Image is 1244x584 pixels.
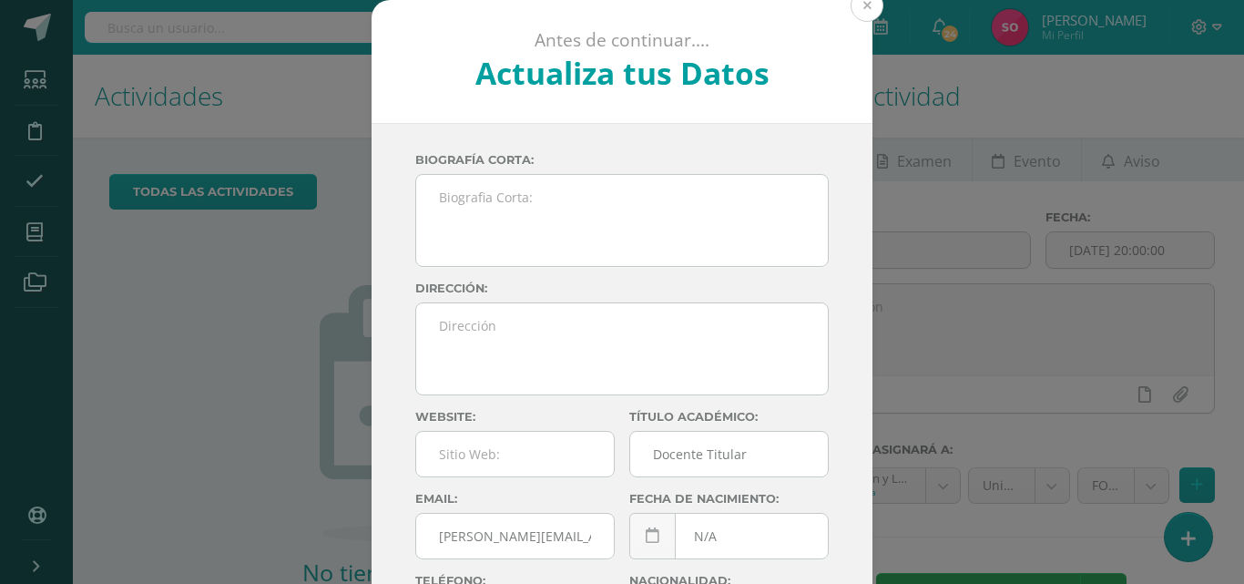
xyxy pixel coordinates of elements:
label: Dirección: [415,282,829,295]
h2: Actualiza tus Datos [421,52,824,94]
input: Titulo: [630,432,828,476]
label: Título académico: [629,410,829,424]
label: Biografía corta: [415,153,829,167]
label: Email: [415,492,615,506]
input: Correo Electronico: [416,514,614,558]
label: Fecha de nacimiento: [629,492,829,506]
input: Sitio Web: [416,432,614,476]
label: Website: [415,410,615,424]
input: Fecha de Nacimiento: [630,514,828,558]
p: Antes de continuar.... [421,29,824,52]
